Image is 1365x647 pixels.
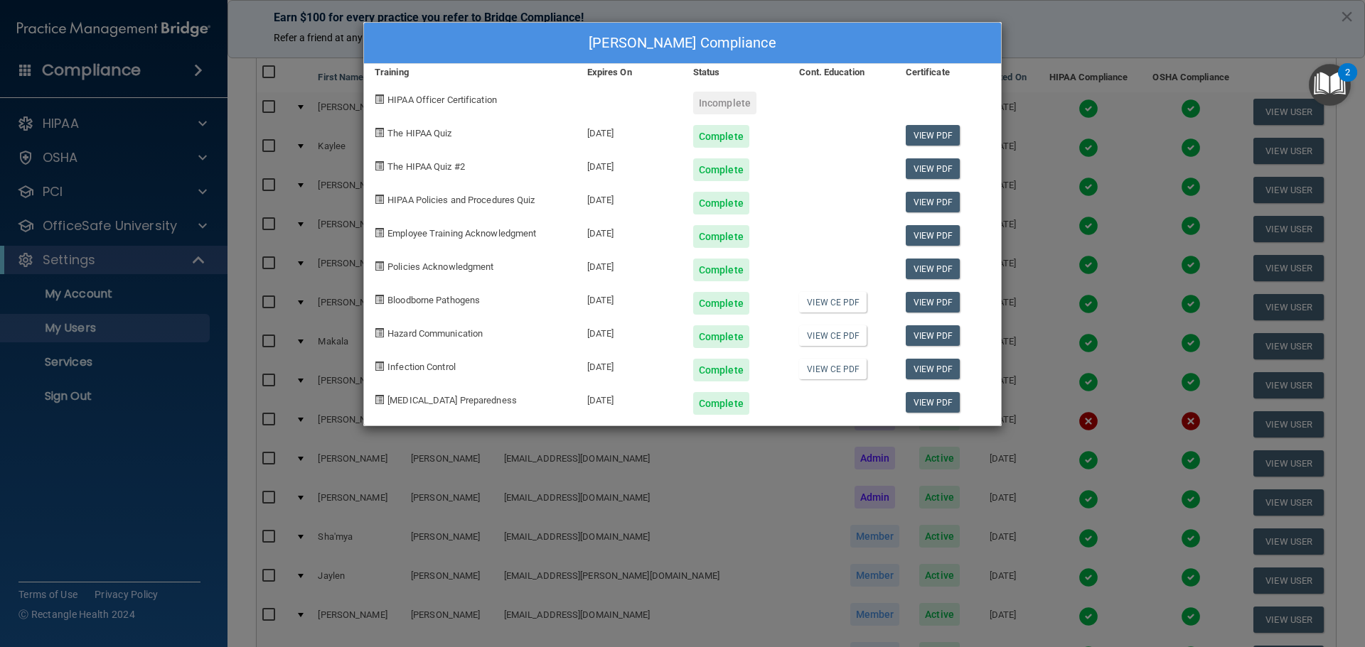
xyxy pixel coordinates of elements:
button: Open Resource Center, 2 new notifications [1309,64,1351,106]
div: [DATE] [577,381,682,415]
div: Complete [693,392,749,415]
span: Infection Control [387,361,456,372]
a: View PDF [906,192,960,212]
div: Certificate [895,64,1001,81]
div: Training [364,64,577,81]
a: View PDF [906,325,960,346]
a: View CE PDF [799,325,867,346]
a: View PDF [906,125,960,146]
div: Complete [693,125,749,148]
span: The HIPAA Quiz [387,128,451,138]
span: Employee Training Acknowledgment [387,228,536,239]
a: View PDF [906,392,960,413]
a: View PDF [906,292,960,312]
span: HIPAA Policies and Procedures Quiz [387,195,535,205]
div: Complete [693,259,749,281]
a: View CE PDF [799,359,867,379]
a: View PDF [906,225,960,246]
a: View PDF [906,158,960,179]
div: Expires On [577,64,682,81]
a: View CE PDF [799,292,867,312]
div: [PERSON_NAME] Compliance [364,23,1001,64]
div: [DATE] [577,114,682,148]
span: Hazard Communication [387,328,483,339]
span: Policies Acknowledgment [387,261,493,272]
div: Cont. Education [788,64,894,81]
div: 2 [1345,72,1350,91]
span: Bloodborne Pathogens [387,295,480,305]
div: [DATE] [577,181,682,214]
div: [DATE] [577,348,682,381]
a: View PDF [906,259,960,279]
div: [DATE] [577,214,682,248]
div: [DATE] [577,248,682,281]
div: Status [682,64,788,81]
div: [DATE] [577,281,682,315]
div: Complete [693,292,749,315]
div: Incomplete [693,92,756,114]
span: [MEDICAL_DATA] Preparedness [387,395,517,406]
div: Complete [693,325,749,348]
span: HIPAA Officer Certification [387,94,497,105]
div: [DATE] [577,315,682,348]
div: Complete [693,225,749,248]
div: Complete [693,359,749,381]
div: Complete [693,158,749,181]
a: View PDF [906,359,960,379]
div: Complete [693,192,749,214]
div: [DATE] [577,148,682,181]
span: The HIPAA Quiz #2 [387,161,465,172]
